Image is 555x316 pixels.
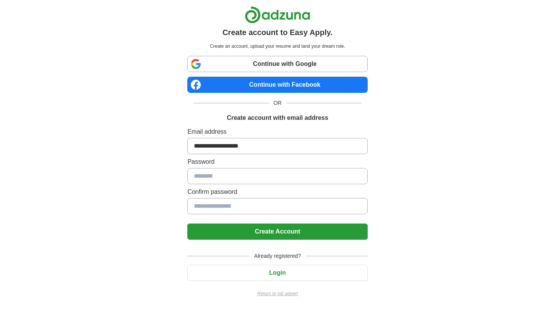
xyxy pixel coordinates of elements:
[187,290,367,297] a: Return to job advert
[269,99,286,107] span: OR
[222,27,333,38] h1: Create account to Easy Apply.
[187,56,367,72] a: Continue with Google
[249,252,305,260] span: Already registered?
[245,6,310,24] img: Adzuna logo
[227,113,328,123] h1: Create account with email address
[189,43,366,50] p: Create an account, upload your resume and land your dream role.
[187,269,367,276] a: Login
[187,224,367,240] button: Create Account
[187,77,367,93] a: Continue with Facebook
[187,187,367,197] label: Confirm password
[187,127,367,136] label: Email address
[187,157,367,166] label: Password
[187,265,367,281] button: Login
